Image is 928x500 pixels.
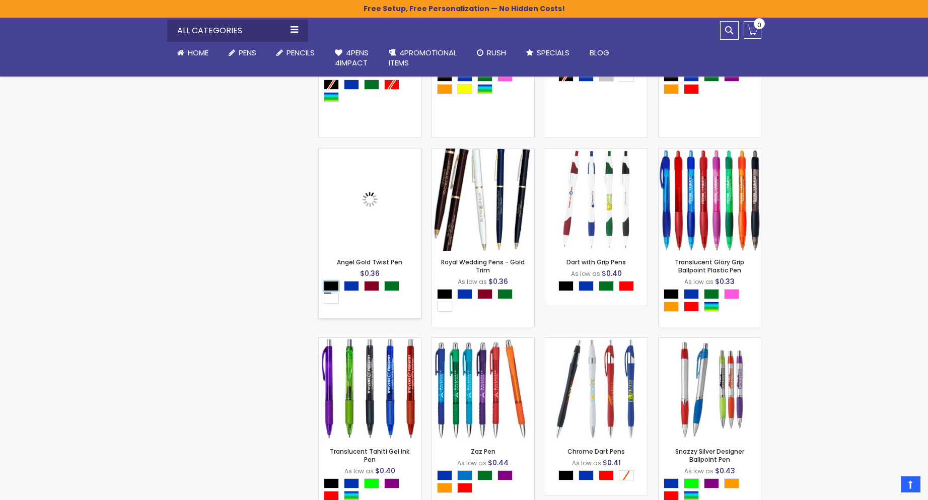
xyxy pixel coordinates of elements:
div: Black [324,478,339,488]
span: As low as [457,459,486,467]
div: Yellow [457,84,472,94]
div: Assorted [704,302,719,312]
div: Blue [457,72,472,82]
span: Blog [590,47,609,58]
a: Zaz Pen [432,337,534,346]
div: Blue [579,72,594,82]
a: Snazzy Silver Designer Ballpoint Pen [675,447,744,464]
a: Chrome Dart Pens [567,447,625,456]
div: Select A Color [558,470,639,483]
div: Red [684,84,699,94]
div: Blue [457,289,472,299]
div: Black [664,72,679,82]
div: Silver [599,72,614,82]
div: White [324,294,339,304]
div: Orange [664,302,679,312]
div: Black [324,281,339,291]
span: $0.41 [603,458,621,468]
span: $0.44 [488,458,509,468]
div: Blue [684,72,699,82]
img: Translucent Glory Grip Ballpoint Plastic Pen [659,149,761,251]
a: Angel Gold Twist Pen [337,258,402,266]
a: Snazzy Silver Designer Ballpoint Pen [659,337,761,346]
div: Blue [579,281,594,291]
span: Rush [487,47,506,58]
div: Assorted [477,84,492,94]
div: All Categories [167,20,308,42]
div: Blue [684,289,699,299]
span: Specials [537,47,569,58]
div: Green [704,289,719,299]
div: Select A Color [558,72,639,84]
span: As low as [344,68,374,77]
img: Zaz Pen [432,338,534,440]
span: 4Pens 4impact [335,47,369,68]
img: Angel Gold Twist Pen [319,165,421,235]
span: 0 [757,20,761,30]
a: 0 [744,21,761,39]
div: Pink [724,289,739,299]
a: Chrome Dart Pens [545,337,648,346]
div: Select A Color [664,72,761,97]
span: $0.36 [360,268,380,278]
a: Royal Wedding Pens - Gold Trim [432,148,534,157]
div: Red [684,302,699,312]
div: White [619,72,634,82]
div: Blue [579,470,594,480]
span: As low as [571,269,600,278]
div: Red [457,483,472,493]
a: Translucent Glory Grip Ballpoint Plastic Pen [675,258,744,274]
div: Burgundy [364,281,379,291]
div: Blue [344,281,359,291]
span: $0.40 [375,466,395,476]
span: Home [188,47,208,58]
span: As low as [684,277,713,286]
span: As low as [458,277,487,286]
div: Pink [497,72,513,82]
span: Pencils [287,47,315,58]
span: As low as [572,459,601,467]
div: Red [599,470,614,480]
a: Specials [516,42,580,64]
a: Translucent Tahiti Gel Ink Pen [330,447,409,464]
div: Green [497,289,513,299]
span: As low as [344,467,374,475]
div: Blue [437,470,452,480]
div: Select A Color [437,72,534,97]
div: Blue [344,478,359,488]
a: Translucent Tahiti Gel Ink Pen [319,337,421,346]
img: Snazzy Silver Designer Ballpoint Pen [659,338,761,440]
a: Royal Wedding Pens - Gold Trim [441,258,525,274]
div: Select A Color [558,281,639,294]
div: Orange [664,84,679,94]
div: Blue Light [457,470,472,480]
div: White [437,302,452,312]
a: Dart with Grip Pens [545,148,648,157]
span: $0.40 [602,268,622,278]
img: Dart with Grip Pens [545,149,648,251]
div: Black [558,281,574,291]
div: Burgundy [477,289,492,299]
div: Green [704,72,719,82]
span: Pens [239,47,256,58]
span: 4PROMOTIONAL ITEMS [389,47,457,68]
div: Select A Color [324,281,421,306]
div: Purple [384,478,399,488]
span: As low as [684,467,713,475]
a: 4PROMOTIONALITEMS [379,42,467,75]
a: Zaz Pen [471,447,495,456]
a: 4Pens4impact [325,42,379,75]
a: Pens [219,42,266,64]
div: Orange [437,483,452,493]
img: Chrome Dart Pens [545,338,648,440]
div: Green [364,80,379,90]
div: Blue [664,478,679,488]
div: Green [599,281,614,291]
div: Orange [437,84,452,94]
a: Blog [580,42,619,64]
a: Dart with Grip Pens [566,258,626,266]
span: $0.36 [488,276,508,287]
a: Pencils [266,42,325,64]
div: Assorted [324,92,339,102]
div: Lime Green [364,478,379,488]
